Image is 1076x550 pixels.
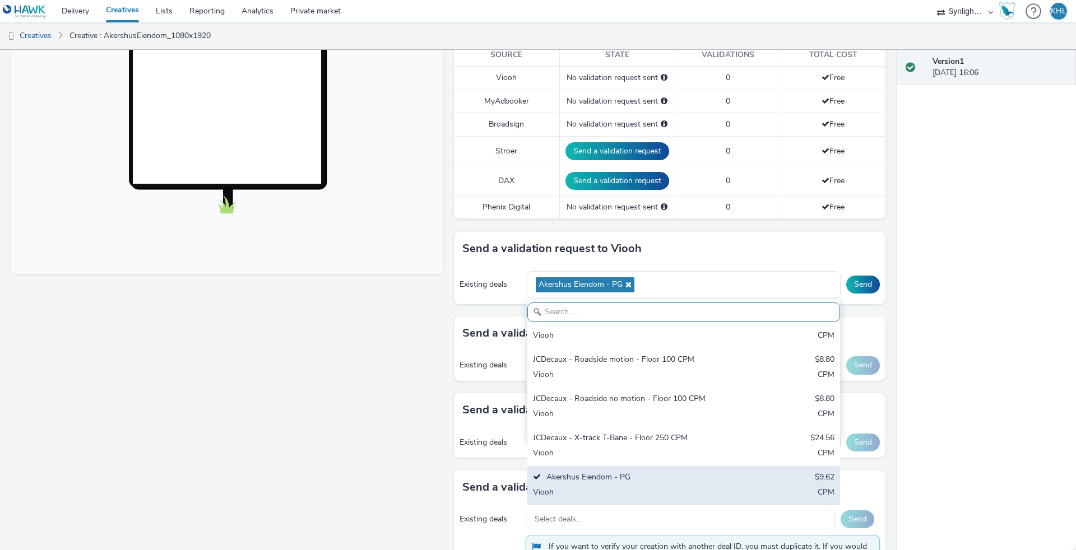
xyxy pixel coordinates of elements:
[661,72,667,83] div: Please select a deal below and click on Send to send a validation request to Viooh.
[846,276,880,293] button: Send
[818,487,834,500] div: CPM
[565,172,669,190] button: Send a validation request
[661,202,667,213] div: Please select a deal below and click on Send to send a validation request to Phenix Digital.
[454,166,559,195] td: DAX
[533,393,732,406] div: JCDecaux - Roadside no motion - Floor 100 CPM
[933,56,964,67] strong: Version 1
[815,354,834,367] div: $8.80
[565,142,669,160] button: Send a validation request
[818,369,834,382] div: CPM
[460,360,521,371] div: Existing deals
[841,510,874,528] button: Send
[533,330,732,343] div: Viooh
[822,202,845,212] span: Free
[726,146,730,156] span: 0
[1051,3,1066,20] div: KHL
[726,72,730,83] span: 0
[822,96,845,106] span: Free
[822,146,845,156] span: Free
[818,408,834,421] div: CPM
[818,330,834,343] div: CPM
[6,31,17,42] img: dooh
[846,434,880,451] button: Send
[726,175,730,186] span: 0
[454,90,559,113] td: MyAdbooker
[454,195,559,218] td: Phenix Digital
[460,514,520,525] div: Existing deals
[815,472,834,484] div: $9.62
[462,240,642,257] h3: Send a validation request to Viooh
[462,402,679,418] h3: Send a validation request to MyAdbooker
[726,119,730,129] span: 0
[163,35,268,223] img: Advertisement preview
[999,2,1020,20] a: Hawk Academy
[3,4,46,18] img: undefined Logo
[460,437,521,448] div: Existing deals
[565,119,669,130] div: No validation request sent
[533,354,732,367] div: JCDecaux - Roadside motion - Floor 100 CPM
[822,72,845,83] span: Free
[815,393,834,406] div: $8.80
[454,136,559,166] td: Stroer
[818,448,834,460] div: CPM
[565,72,669,83] div: No validation request sent
[726,202,730,212] span: 0
[533,448,732,460] div: Viooh
[559,44,675,67] th: State
[533,408,732,421] div: Viooh
[533,472,732,484] div: Akershus Eiendom - PG
[462,325,665,342] h3: Send a validation request to Broadsign
[533,369,732,382] div: Viooh
[527,302,840,322] input: Search......
[454,67,559,90] td: Viooh
[565,202,669,213] div: No validation request sent
[533,487,732,500] div: Viooh
[846,356,880,374] button: Send
[64,22,216,49] a: Creative : AkershusEiendom_1080x1920
[661,96,667,107] div: Please select a deal below and click on Send to send a validation request to MyAdbooker.
[675,44,781,67] th: Validations
[933,56,1067,79] div: [DATE] 16:06
[462,479,683,496] h3: Send a validation request to Phenix Digital
[539,280,623,290] span: Akershus Eiendom - PG
[822,175,845,186] span: Free
[535,515,581,524] span: Select deals...
[726,96,730,106] span: 0
[454,44,559,67] th: Source
[781,44,885,67] th: Total cost
[810,432,834,445] div: $24.56
[565,96,669,107] div: No validation request sent
[822,119,845,129] span: Free
[999,2,1015,20] img: Hawk Academy
[661,119,667,130] div: Please select a deal below and click on Send to send a validation request to Broadsign.
[460,279,521,290] div: Existing deals
[454,113,559,136] td: Broadsign
[533,432,732,445] div: JCDecaux - X-track T-Bane - Floor 250 CPM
